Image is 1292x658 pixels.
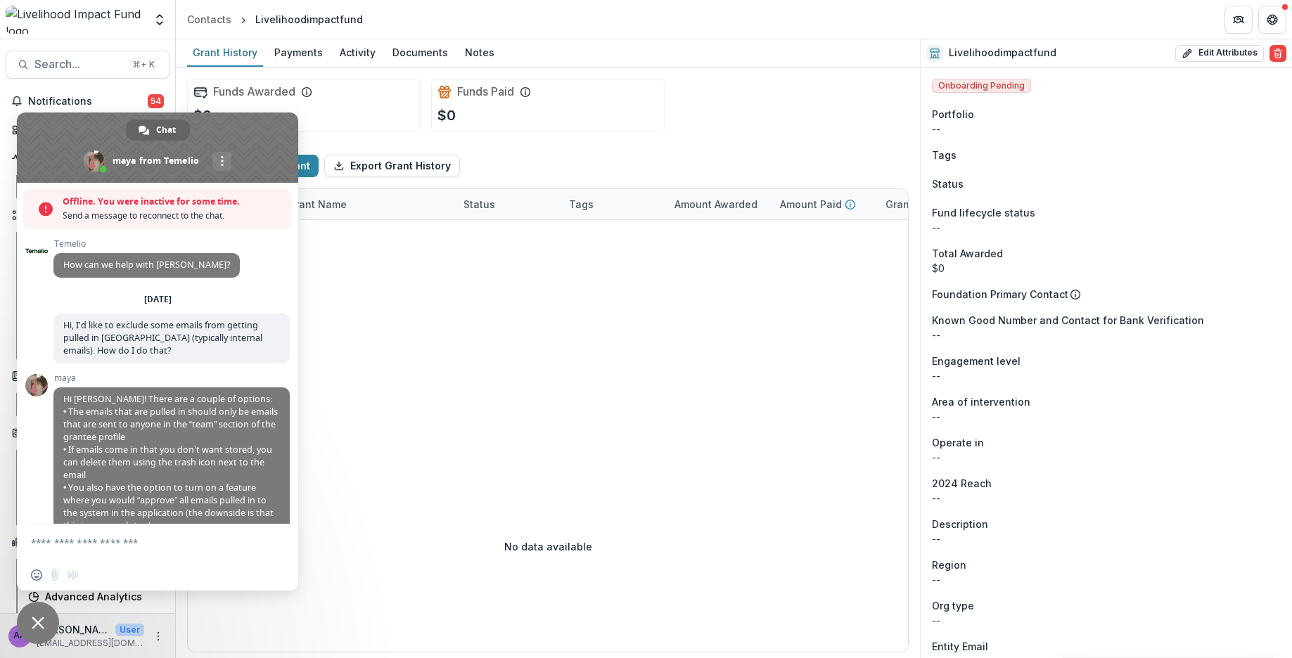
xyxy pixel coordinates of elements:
[932,261,1281,276] div: $0
[6,365,170,387] button: Open Documents
[6,422,170,444] button: Open Contacts
[877,189,983,219] div: Grant Type
[334,42,381,63] div: Activity
[949,47,1056,59] h2: Livelihoodimpactfund
[455,189,561,219] div: Status
[213,85,295,98] h2: Funds Awarded
[187,42,263,63] div: Grant History
[932,557,966,572] span: Region
[772,189,877,219] div: Amount Paid
[255,12,363,27] div: Livelihoodimpactfund
[129,57,158,72] div: ⌘ + K
[187,12,231,27] div: Contacts
[932,435,984,450] span: Operate in
[6,51,170,79] button: Search...
[932,122,1281,136] p: --
[279,189,455,219] div: Grant Name
[63,319,262,356] span: Hi, I'd like to exclude some emails from getting pulled in [GEOGRAPHIC_DATA] (typically internal ...
[37,637,144,650] p: [EMAIL_ADDRESS][DOMAIN_NAME]
[932,409,1281,424] p: --
[150,628,167,645] button: More
[932,79,1031,93] span: Onboarding Pending
[504,539,592,554] p: No data available
[932,176,964,191] span: Status
[269,42,328,63] div: Payments
[23,585,170,608] a: Advanced Analytics
[932,491,1281,505] p: --
[1258,6,1286,34] button: Get Help
[1269,45,1286,62] button: Delete
[148,94,164,108] span: 54
[932,205,1035,220] span: Fund lifecycle status
[561,189,666,219] div: Tags
[932,107,974,122] span: Portfolio
[877,197,949,212] div: Grant Type
[780,197,842,212] p: Amount Paid
[459,39,500,67] a: Notes
[31,569,42,581] span: Insert an emoji
[126,120,190,141] a: Chat
[666,189,772,219] div: Amount Awarded
[932,354,1021,368] span: Engagement level
[28,96,148,108] span: Notifications
[387,39,454,67] a: Documents
[45,589,158,604] div: Advanced Analytics
[932,148,957,162] span: Tags
[437,105,456,126] p: $0
[115,624,144,636] p: User
[23,611,170,634] a: Data Report
[17,602,59,644] a: Close chat
[6,118,170,141] a: Dashboard
[156,120,176,141] span: Chat
[932,328,1281,342] p: --
[666,197,766,212] div: Amount Awarded
[1224,6,1253,34] button: Partners
[6,147,170,169] button: Open Activity
[53,239,240,249] span: Temelio
[932,598,974,613] span: Org type
[932,531,1281,546] p: --
[63,393,278,595] span: Hi [PERSON_NAME]! There are a couple of options: • The emails that are pulled in should only be e...
[6,531,170,553] button: Open Data & Reporting
[932,476,992,491] span: 2024 Reach
[63,259,230,271] span: How can we help with [PERSON_NAME]?
[932,517,988,531] span: Description
[932,368,1281,383] p: --
[37,622,110,637] p: [PERSON_NAME]
[1175,45,1264,62] button: Edit Attributes
[6,6,144,34] img: Livelihood Impact Fund logo
[31,524,256,560] textarea: Compose your message...
[53,373,290,383] span: maya
[181,9,237,30] a: Contacts
[6,90,170,112] button: Notifications54
[6,204,170,226] button: Open Workflows
[932,613,1281,628] p: --
[181,9,369,30] nav: breadcrumb
[324,155,460,177] button: Export Grant History
[455,197,504,212] div: Status
[459,42,500,63] div: Notes
[457,85,514,98] h2: Funds Paid
[63,209,285,223] span: Send a message to reconnect to the chat.
[187,39,263,67] a: Grant History
[932,313,1204,328] span: Known Good Number and Contact for Bank Verification
[144,295,172,304] div: [DATE]
[932,246,1003,261] span: Total Awarded
[150,6,170,34] button: Open entity switcher
[269,39,328,67] a: Payments
[13,631,26,640] div: Aude Anquetil
[561,197,602,212] div: Tags
[932,287,1068,302] p: Foundation Primary Contact
[34,58,124,71] span: Search...
[193,105,212,126] p: $0
[932,450,1281,465] p: --
[932,572,1281,587] p: --
[387,42,454,63] div: Documents
[334,39,381,67] a: Activity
